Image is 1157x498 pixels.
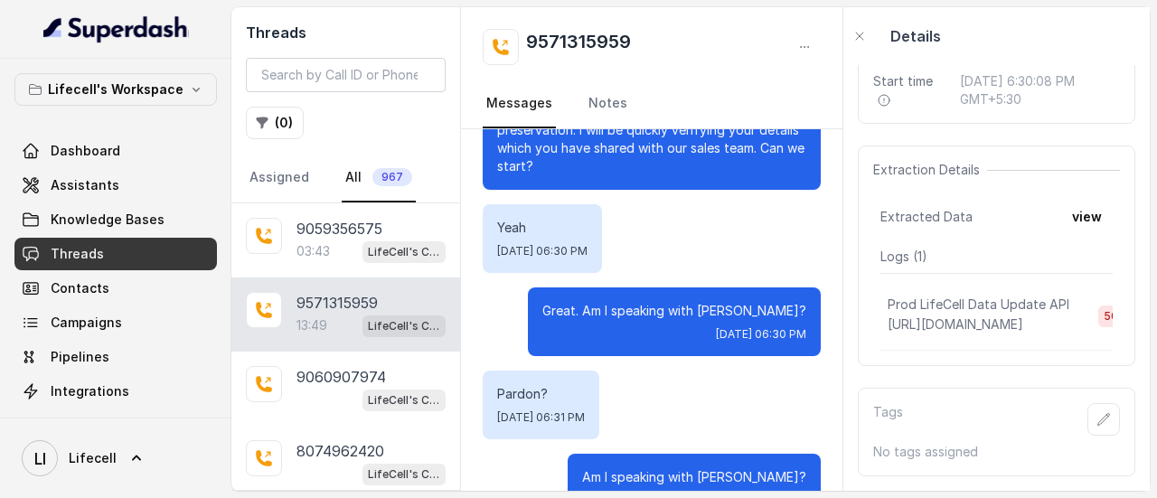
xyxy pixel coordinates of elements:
button: (0) [246,107,304,139]
button: view [1061,201,1113,233]
span: Knowledge Bases [51,211,165,229]
p: LifeCell's Call Assistant [368,243,440,261]
h2: Threads [246,22,446,43]
span: Contacts [51,279,109,297]
a: Notes [585,80,631,128]
p: 9059356575 [296,218,382,240]
button: Lifecell's Workspace [14,73,217,106]
span: Extracted Data [880,208,973,226]
span: Dashboard [51,142,120,160]
p: 9060907974 [296,366,386,388]
nav: Tabs [483,80,821,128]
p: 9571315959 [296,292,378,314]
span: 500 [1098,305,1131,327]
span: [DATE] 06:30 PM [497,244,588,258]
p: Pardon? [497,385,585,403]
text: LI [34,449,46,468]
a: Pipelines [14,341,217,373]
span: Integrations [51,382,129,400]
p: Lifecell's Workspace [48,79,183,100]
a: Contacts [14,272,217,305]
p: Logs ( 1 ) [880,248,1113,266]
span: [DATE] 6:30:08 PM GMT+5:30 [960,72,1120,108]
a: Integrations [14,375,217,408]
span: API Settings [51,417,129,435]
a: Threads [14,238,217,270]
a: Messages [483,80,556,128]
span: [URL][DOMAIN_NAME] [888,316,1023,332]
img: light.svg [43,14,189,43]
p: LifeCell's Call Assistant [368,317,440,335]
span: [DATE] 06:30 PM [716,327,806,342]
p: Great. Am I speaking with [PERSON_NAME]? [542,302,806,320]
p: Details [890,25,941,47]
a: Lifecell [14,433,217,484]
span: Campaigns [51,314,122,332]
span: Assistants [51,176,119,194]
p: Prod LifeCell Data Update API [888,296,1069,314]
a: Knowledge Bases [14,203,217,236]
a: Campaigns [14,306,217,339]
span: Start time [873,72,945,108]
p: LifeCell's Call Assistant [368,465,440,484]
a: Dashboard [14,135,217,167]
span: Threads [51,245,104,263]
p: Tags [873,403,903,436]
h2: 9571315959 [526,29,631,65]
input: Search by Call ID or Phone Number [246,58,446,92]
p: 03:43 [296,242,330,260]
p: Am I speaking with [PERSON_NAME]? [582,468,806,486]
p: No tags assigned [873,443,1120,461]
span: [DATE] 06:31 PM [497,410,585,425]
a: All967 [342,154,416,202]
a: Assigned [246,154,313,202]
span: 967 [372,168,412,186]
p: Yeah [497,219,588,237]
p: 13:49 [296,316,327,334]
nav: Tabs [246,154,446,202]
p: LifeCell's Call Assistant [368,391,440,409]
p: 8074962420 [296,440,384,462]
span: Extraction Details [873,161,987,179]
span: Pipelines [51,348,109,366]
a: API Settings [14,409,217,442]
a: Assistants [14,169,217,202]
span: Lifecell [69,449,117,467]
